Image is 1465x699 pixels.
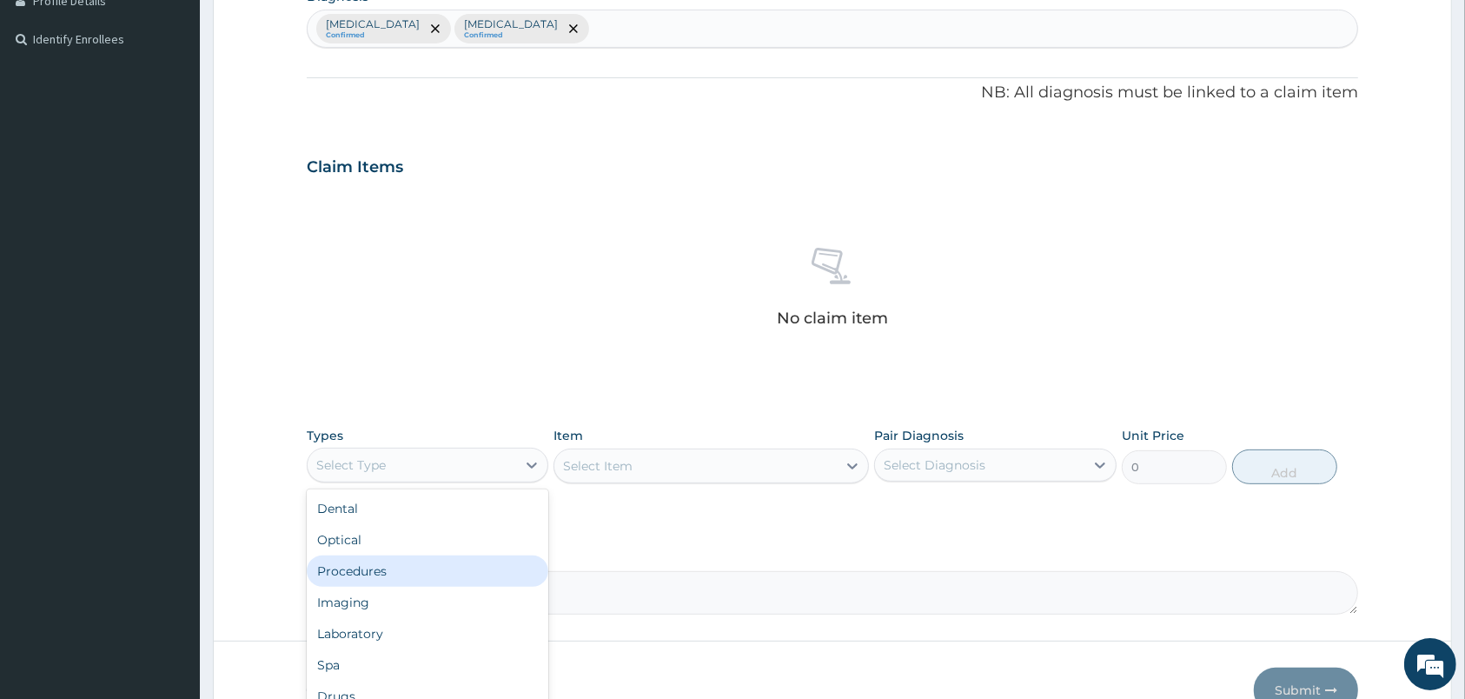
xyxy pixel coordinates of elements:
[777,310,888,327] p: No claim item
[307,82,1358,104] p: NB: All diagnosis must be linked to a claim item
[307,618,548,649] div: Laboratory
[1122,427,1184,444] label: Unit Price
[307,429,343,443] label: Types
[1232,449,1337,484] button: Add
[101,219,240,395] span: We're online!
[464,17,558,31] p: [MEDICAL_DATA]
[307,556,548,587] div: Procedures
[285,9,327,50] div: Minimize live chat window
[90,97,292,120] div: Chat with us now
[874,427,964,444] label: Pair Diagnosis
[884,456,985,474] div: Select Diagnosis
[554,427,583,444] label: Item
[316,456,386,474] div: Select Type
[326,31,420,40] small: Confirmed
[307,649,548,681] div: Spa
[307,547,1358,562] label: Comment
[307,493,548,524] div: Dental
[307,587,548,618] div: Imaging
[32,87,70,130] img: d_794563401_company_1708531726252_794563401
[9,475,331,536] textarea: Type your message and hit 'Enter'
[326,17,420,31] p: [MEDICAL_DATA]
[428,21,443,37] span: remove selection option
[566,21,581,37] span: remove selection option
[307,524,548,556] div: Optical
[307,158,403,177] h3: Claim Items
[464,31,558,40] small: Confirmed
